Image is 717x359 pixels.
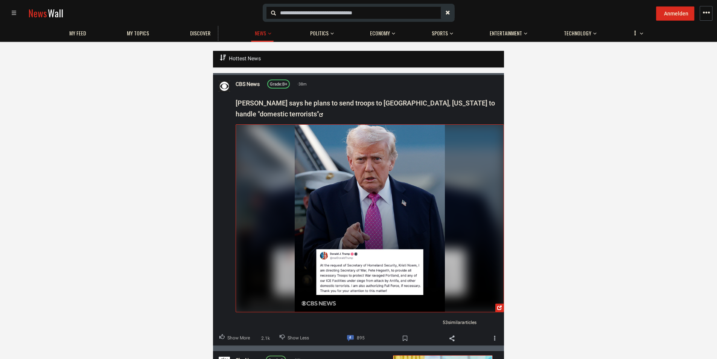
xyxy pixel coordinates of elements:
span: Technology [564,30,591,37]
a: 53similararticles [440,319,480,327]
button: Politics [306,23,334,41]
span: News [255,30,266,37]
img: Profile picture of CBS News [219,81,230,92]
span: 53 articles [443,320,476,325]
a: Entertainment [486,26,526,41]
span: Hottest News [229,55,261,61]
a: Technology [560,26,595,41]
span: Show Less [288,333,309,343]
button: Anmelden [656,6,694,21]
a: News [251,26,270,41]
a: CBS News [236,80,260,88]
a: NewsWall [28,6,63,20]
a: Economy [366,26,394,41]
div: B+ [270,81,287,88]
a: Hottest News [219,51,262,66]
img: 555673733_1199289328729576_6304700600825057187_n.jpg [236,125,504,312]
span: Wall [48,6,63,20]
button: Upvote [213,331,256,345]
span: similar [448,320,462,325]
span: Entertainment [490,30,522,37]
span: Share [441,332,463,344]
button: Economy [366,23,395,41]
img: Post Image 23455022 [295,125,445,312]
button: Sports [428,23,453,41]
span: Grade: [270,82,282,87]
span: My topics [127,30,149,37]
a: Post Image 23455022 [236,124,504,313]
button: Technology [560,23,597,41]
button: Entertainment [486,23,527,41]
button: News [251,23,274,42]
a: Grade:B+ [267,79,290,89]
span: 38m [297,81,307,88]
span: Bookmark [394,332,416,344]
a: Sports [428,26,452,41]
a: Politics [306,26,332,41]
a: Comment [341,331,371,345]
span: News [28,6,47,20]
span: Show More [227,333,250,343]
span: 895 [357,333,365,343]
span: Economy [370,30,390,37]
span: Politics [310,30,329,37]
span: 2.1k [259,335,272,342]
span: Discover [190,30,210,37]
a: [PERSON_NAME] says he plans to send troops to [GEOGRAPHIC_DATA], [US_STATE] to handle "domestic t... [236,99,495,118]
span: My Feed [69,30,86,37]
button: Downvote [273,331,315,345]
span: Anmelden [664,11,688,17]
span: Sports [432,30,448,37]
